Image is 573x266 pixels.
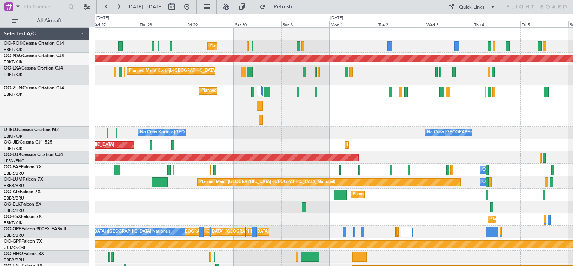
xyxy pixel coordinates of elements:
[4,66,63,71] a: OO-LXACessna Citation CJ4
[520,21,568,27] div: Fri 5
[4,195,24,201] a: EBBR/BRU
[4,128,59,132] a: D-IBLUCessna Citation M2
[4,239,21,244] span: OO-GPP
[329,21,377,27] div: Mon 1
[4,252,23,256] span: OO-HHO
[4,190,40,194] a: OO-AIEFalcon 7X
[4,66,21,71] span: OO-LXA
[140,127,217,138] div: No Crew Kortrijk-[GEOGRAPHIC_DATA]
[4,239,42,244] a: OO-GPPFalcon 7X
[129,65,216,77] div: Planned Maint Kortrijk-[GEOGRAPHIC_DATA]
[4,208,24,213] a: EBBR/BRU
[330,15,343,21] div: [DATE]
[377,21,424,27] div: Tue 2
[4,59,22,65] a: EBKT/KJK
[152,226,288,237] div: Planned Maint [GEOGRAPHIC_DATA] ([GEOGRAPHIC_DATA] National)
[482,177,533,188] div: Owner Melsbroek Air Base
[4,171,24,176] a: EBBR/BRU
[8,15,81,27] button: All Aircraft
[127,3,163,10] span: [DATE] - [DATE]
[4,54,22,58] span: OO-NSG
[4,245,26,251] a: UUMO/OSF
[4,153,21,157] span: OO-LUX
[4,54,64,58] a: OO-NSGCessna Citation CJ4
[4,140,19,145] span: OO-JID
[199,177,335,188] div: Planned Maint [GEOGRAPHIC_DATA] ([GEOGRAPHIC_DATA] National)
[427,127,552,138] div: No Crew [GEOGRAPHIC_DATA] ([GEOGRAPHIC_DATA] National)
[353,189,471,200] div: Planned Maint [GEOGRAPHIC_DATA] ([GEOGRAPHIC_DATA])
[4,47,22,53] a: EBKT/KJK
[4,146,22,151] a: EBKT/KJK
[4,190,20,194] span: OO-AIE
[4,41,64,46] a: OO-ROKCessna Citation CJ4
[4,86,22,91] span: OO-ZUN
[4,72,22,77] a: EBKT/KJK
[4,202,41,207] a: OO-ELKFalcon 8X
[281,21,329,27] div: Sun 31
[4,202,21,207] span: OO-ELK
[4,177,43,182] a: OO-LUMFalcon 7X
[4,227,66,231] a: OO-GPEFalcon 900EX EASy II
[96,15,109,21] div: [DATE]
[267,4,299,9] span: Refresh
[4,220,22,226] a: EBKT/KJK
[4,177,22,182] span: OO-LUM
[482,164,533,175] div: Owner Melsbroek Air Base
[4,257,24,263] a: EBBR/BRU
[138,21,186,27] div: Thu 28
[234,21,281,27] div: Sat 30
[4,165,21,169] span: OO-FAE
[256,1,301,13] button: Refresh
[4,233,24,238] a: EBBR/BRU
[4,158,24,164] a: LFSN/ENC
[19,18,79,23] span: All Aircraft
[4,133,22,139] a: EBKT/KJK
[4,215,42,219] a: OO-FSXFalcon 7X
[4,227,21,231] span: OO-GPE
[425,21,472,27] div: Wed 3
[4,41,22,46] span: OO-ROK
[459,4,484,11] div: Quick Links
[210,41,297,52] div: Planned Maint Kortrijk-[GEOGRAPHIC_DATA]
[4,86,64,91] a: OO-ZUNCessna Citation CJ4
[186,21,233,27] div: Fri 29
[444,1,499,13] button: Quick Links
[90,21,138,27] div: Wed 27
[23,1,66,12] input: Trip Number
[4,215,21,219] span: OO-FSX
[4,140,52,145] a: OO-JIDCessna CJ1 525
[4,92,22,97] a: EBKT/KJK
[44,226,170,237] div: No Crew [GEOGRAPHIC_DATA] ([GEOGRAPHIC_DATA] National)
[472,21,520,27] div: Thu 4
[4,252,44,256] a: OO-HHOFalcon 8X
[347,139,434,151] div: Planned Maint Kortrijk-[GEOGRAPHIC_DATA]
[4,128,18,132] span: D-IBLU
[4,165,42,169] a: OO-FAEFalcon 7X
[4,153,63,157] a: OO-LUXCessna Citation CJ4
[4,183,24,189] a: EBBR/BRU
[201,85,289,97] div: Planned Maint Kortrijk-[GEOGRAPHIC_DATA]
